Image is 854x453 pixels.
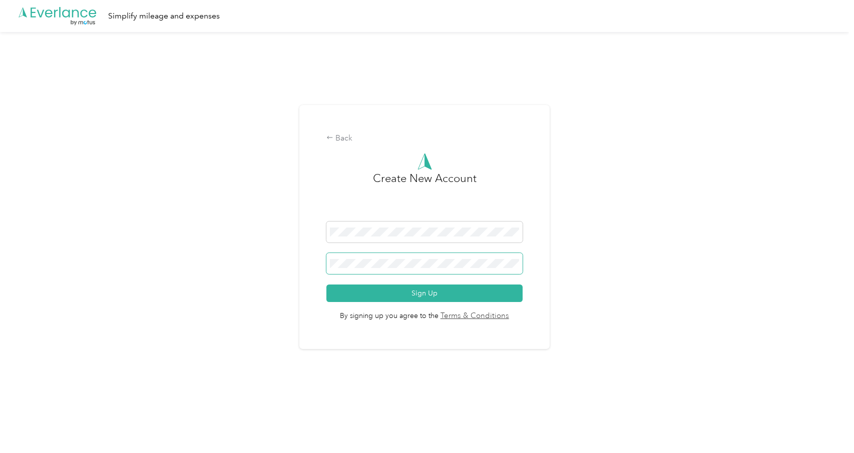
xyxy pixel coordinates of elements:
[326,302,522,322] span: By signing up you agree to the
[108,10,220,22] div: Simplify mileage and expenses
[373,170,477,221] h3: Create New Account
[326,132,522,144] div: Back
[439,310,509,322] a: Terms & Conditions
[326,284,522,302] button: Sign Up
